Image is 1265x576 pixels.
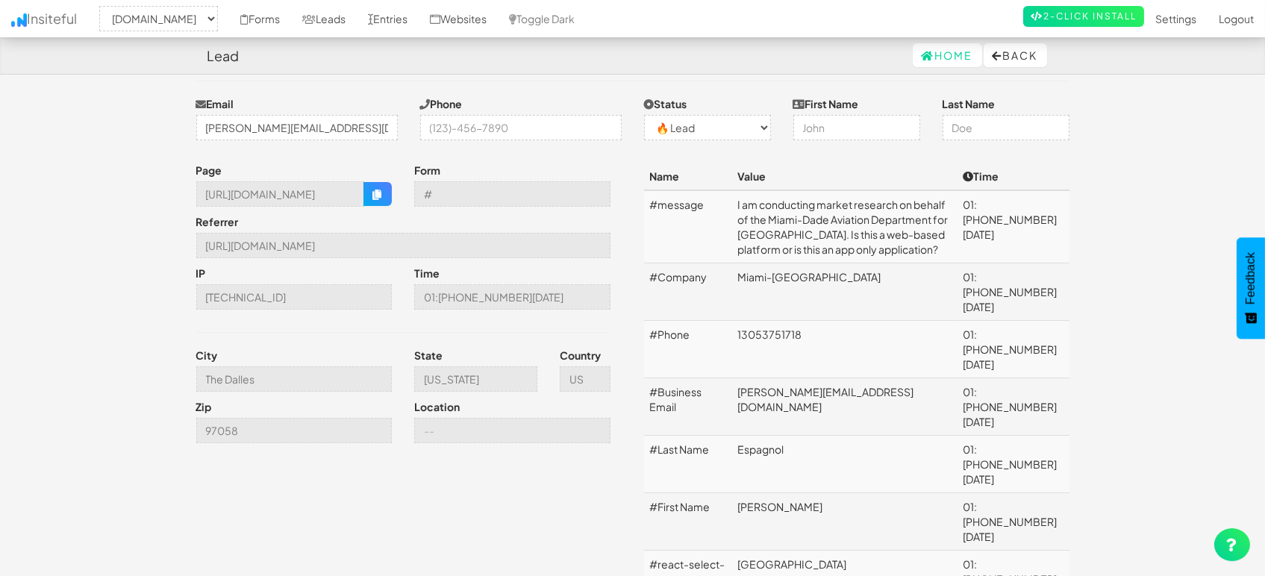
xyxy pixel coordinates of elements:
[644,163,732,190] th: Name
[793,96,859,111] label: First Name
[957,263,1069,321] td: 01:[PHONE_NUMBER][DATE]
[196,115,398,140] input: j@doe.com
[957,493,1069,551] td: 01:[PHONE_NUMBER][DATE]
[560,348,601,363] label: Country
[644,436,732,493] td: #Last Name
[196,181,365,207] input: --
[196,399,212,414] label: Zip
[196,348,218,363] label: City
[913,43,982,67] a: Home
[414,366,537,392] input: --
[644,96,687,111] label: Status
[731,263,957,321] td: Miami-[GEOGRAPHIC_DATA]
[196,418,393,443] input: --
[644,263,732,321] td: #Company
[196,163,222,178] label: Page
[644,321,732,378] td: #Phone
[731,190,957,263] td: I am conducting market research on behalf of the Miami-Dade Aviation Department for [GEOGRAPHIC_D...
[196,366,393,392] input: --
[731,493,957,551] td: [PERSON_NAME]
[560,366,610,392] input: --
[196,266,206,281] label: IP
[414,163,440,178] label: Form
[414,418,610,443] input: --
[11,13,27,27] img: icon.png
[1237,237,1265,339] button: Feedback - Show survey
[414,181,610,207] input: --
[644,378,732,436] td: #Business Email
[731,378,957,436] td: [PERSON_NAME][EMAIL_ADDRESS][DOMAIN_NAME]
[957,190,1069,263] td: 01:[PHONE_NUMBER][DATE]
[943,96,996,111] label: Last Name
[207,48,240,63] h4: Lead
[957,321,1069,378] td: 01:[PHONE_NUMBER][DATE]
[414,348,443,363] label: State
[420,115,622,140] input: (123)-456-7890
[957,163,1069,190] th: Time
[1244,252,1258,304] span: Feedback
[984,43,1047,67] button: Back
[196,284,393,310] input: --
[793,115,920,140] input: John
[644,493,732,551] td: #First Name
[414,284,610,310] input: --
[957,378,1069,436] td: 01:[PHONE_NUMBER][DATE]
[196,96,234,111] label: Email
[731,321,957,378] td: 13053751718
[414,266,440,281] label: Time
[731,163,957,190] th: Value
[414,399,460,414] label: Location
[196,233,610,258] input: --
[644,190,732,263] td: #message
[957,436,1069,493] td: 01:[PHONE_NUMBER][DATE]
[731,436,957,493] td: Espagnol
[196,214,239,229] label: Referrer
[1023,6,1144,27] a: 2-Click Install
[420,96,463,111] label: Phone
[943,115,1069,140] input: Doe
